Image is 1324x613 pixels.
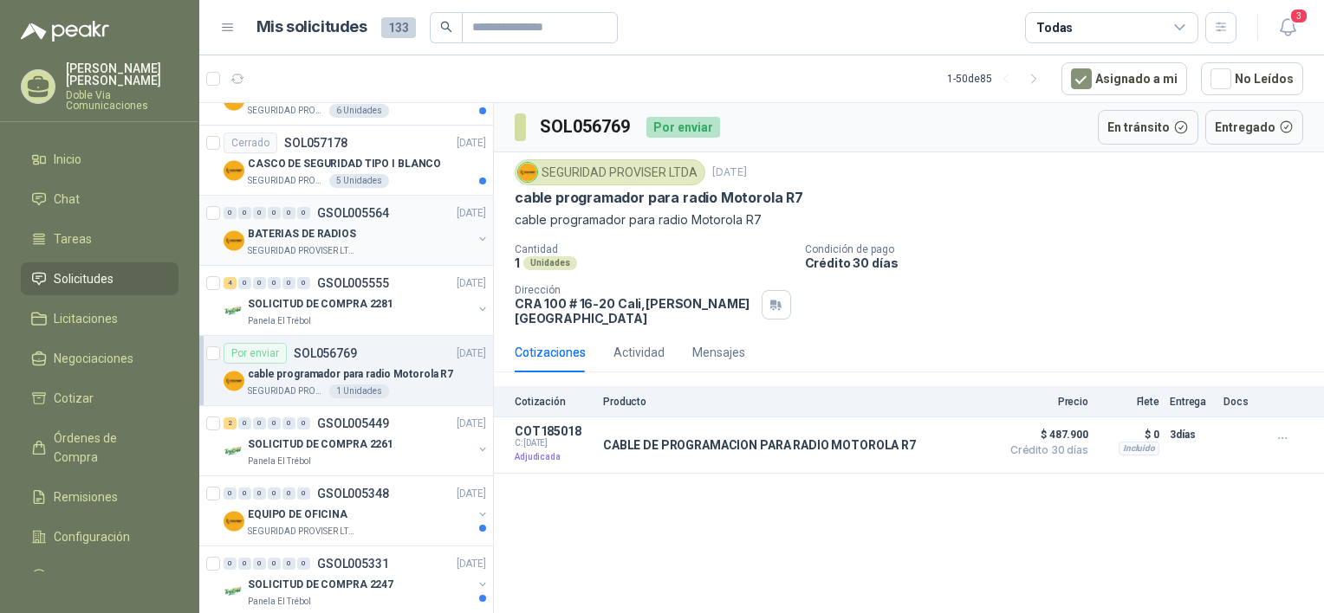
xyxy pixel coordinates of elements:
[224,230,244,251] img: Company Logo
[317,487,389,500] p: GSOL005348
[253,417,266,429] div: 0
[1002,424,1088,445] span: $ 487.900
[1205,110,1304,145] button: Entregado
[297,558,310,570] div: 0
[248,525,357,539] p: SEGURIDAD PROVISER LTDA
[1099,396,1159,408] p: Flete
[21,560,178,593] a: Manuales y ayuda
[224,277,237,289] div: 4
[248,244,357,258] p: SEGURIDAD PROVISER LTDA
[268,487,281,500] div: 0
[224,203,490,258] a: 0 0 0 0 0 0 GSOL005564[DATE] Company LogoBATERIAS DE RADIOSSEGURIDAD PROVISER LTDA
[21,382,178,415] a: Cotizar
[282,277,295,289] div: 0
[282,207,295,219] div: 0
[54,567,153,586] span: Manuales y ayuda
[21,223,178,255] a: Tareas
[1201,62,1303,95] button: No Leídos
[284,137,347,149] p: SOL057178
[440,21,452,33] span: search
[21,520,178,553] a: Configuración
[248,156,441,172] p: CASCO DE SEGURIDAD TIPO I BLANCO
[297,277,310,289] div: 0
[21,342,178,375] a: Negociaciones
[1289,8,1308,24] span: 3
[238,558,251,570] div: 0
[515,255,520,270] p: 1
[248,174,326,188] p: SEGURIDAD PROVISER LTDA
[523,256,577,270] div: Unidades
[1061,62,1187,95] button: Asignado a mi
[1099,424,1159,445] p: $ 0
[457,135,486,152] p: [DATE]
[54,527,130,546] span: Configuración
[253,207,266,219] div: 0
[515,189,803,207] p: cable programador para radio Motorola R7
[1036,18,1073,37] div: Todas
[21,21,109,42] img: Logo peakr
[66,90,178,111] p: Doble Via Comunicaciones
[21,183,178,216] a: Chat
[248,104,326,118] p: SEGURIDAD PROVISER LTDA
[457,205,486,222] p: [DATE]
[238,487,251,500] div: 0
[224,207,237,219] div: 0
[248,366,453,383] p: cable programador para radio Motorola R7
[248,507,347,523] p: EQUIPO DE OFICINA
[21,422,178,474] a: Órdenes de Compra
[66,62,178,87] p: [PERSON_NAME] [PERSON_NAME]
[224,553,490,609] a: 0 0 0 0 0 0 GSOL005331[DATE] Company LogoSOLICITUD DE COMPRA 2247Panela El Trébol
[268,558,281,570] div: 0
[294,347,357,359] p: SOL056769
[457,275,486,292] p: [DATE]
[54,269,114,288] span: Solicitudes
[224,483,490,539] a: 0 0 0 0 0 0 GSOL005348[DATE] Company LogoEQUIPO DE OFICINASEGURIDAD PROVISER LTDA
[54,309,118,328] span: Licitaciones
[947,65,1048,93] div: 1 - 50 de 85
[457,416,486,432] p: [DATE]
[515,343,586,362] div: Cotizaciones
[253,558,266,570] div: 0
[515,210,1303,229] p: cable programador para radio Motorola R7
[317,558,389,570] p: GSOL005331
[224,511,244,532] img: Company Logo
[515,296,755,326] p: CRA 100 # 16-20 Cali , [PERSON_NAME][GEOGRAPHIC_DATA]
[282,487,295,500] div: 0
[224,417,237,429] div: 2
[224,273,490,328] a: 4 0 0 0 0 0 GSOL005555[DATE] Company LogoSOLICITUD DE COMPRA 2281Panela El Trébol
[248,384,326,398] p: SEGURIDAD PROVISER LTDA
[805,255,1318,270] p: Crédito 30 días
[712,165,747,181] p: [DATE]
[297,207,310,219] div: 0
[224,558,237,570] div: 0
[248,455,311,468] p: Panela El Trébol
[54,389,94,408] span: Cotizar
[603,438,916,452] p: CABLE DE PROGRAMACION PARA RADIO MOTOROLA R7
[54,150,81,169] span: Inicio
[317,417,389,429] p: GSOL005449
[329,174,389,188] div: 5 Unidades
[248,314,311,328] p: Panela El Trébol
[54,190,80,209] span: Chat
[1002,445,1088,455] span: Crédito 30 días
[1170,424,1213,445] p: 3 días
[54,349,133,368] span: Negociaciones
[224,160,244,181] img: Company Logo
[21,481,178,513] a: Remisiones
[1098,110,1198,145] button: En tránsito
[224,300,244,321] img: Company Logo
[1223,396,1258,408] p: Docs
[54,487,118,507] span: Remisiones
[268,207,281,219] div: 0
[248,577,393,593] p: SOLICITUD DE COMPRA 2247
[268,417,281,429] div: 0
[317,207,389,219] p: GSOL005564
[238,277,251,289] div: 0
[297,417,310,429] div: 0
[282,558,295,570] div: 0
[268,277,281,289] div: 0
[515,438,593,448] span: C: [DATE]
[21,302,178,335] a: Licitaciones
[518,163,537,182] img: Company Logo
[1119,442,1159,455] div: Incluido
